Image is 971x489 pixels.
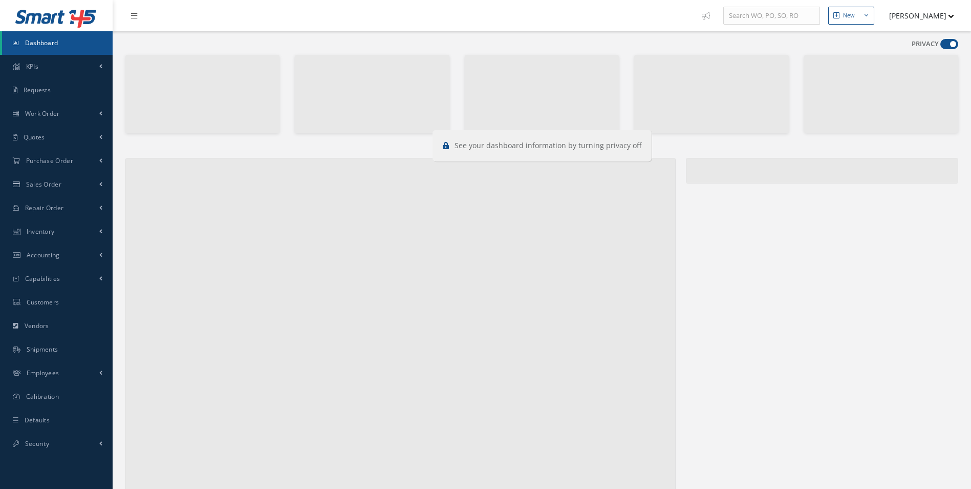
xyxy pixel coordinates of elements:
input: Search WO, PO, SO, RO [723,7,820,25]
span: Sales Order [26,180,61,189]
div: New [843,11,855,20]
a: Dashboard [2,31,113,55]
button: [PERSON_NAME] [879,6,954,26]
span: Quotes [24,133,45,141]
span: Defaults [25,416,50,424]
span: Security [25,439,49,448]
span: Capabilities [25,274,60,283]
span: Accounting [27,251,60,259]
span: Requests [24,86,51,94]
span: Repair Order [25,203,64,212]
span: Work Order [25,109,60,118]
span: Vendors [25,321,49,330]
label: PRIVACY [912,39,939,49]
span: Purchase Order [26,156,73,165]
span: See your dashboard information by turning privacy off [455,140,641,150]
span: Employees [27,369,59,377]
span: Inventory [27,227,55,236]
span: Dashboard [25,38,58,47]
span: Calibration [26,392,59,401]
span: Shipments [27,345,58,354]
span: Customers [27,298,59,307]
span: KPIs [26,62,38,71]
button: New [828,7,874,25]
